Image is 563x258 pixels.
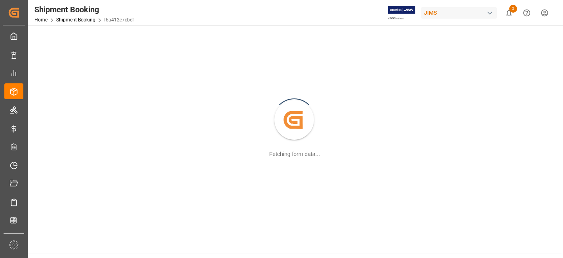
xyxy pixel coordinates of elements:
button: JIMS [421,5,500,20]
div: JIMS [421,7,497,19]
a: Shipment Booking [56,17,95,23]
img: Exertis%20JAM%20-%20Email%20Logo.jpg_1722504956.jpg [388,6,415,20]
a: Home [34,17,48,23]
div: Fetching form data... [269,150,320,158]
span: 2 [509,5,517,13]
div: Shipment Booking [34,4,134,15]
button: Help Center [518,4,536,22]
button: show 2 new notifications [500,4,518,22]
